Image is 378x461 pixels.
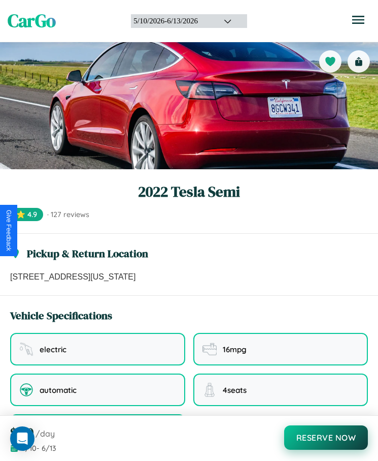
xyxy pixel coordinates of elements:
span: electric [40,345,66,354]
img: fuel type [19,342,33,356]
span: ⭐ 4.9 [10,208,43,221]
div: 5 / 10 / 2026 - 6 / 13 / 2026 [133,17,211,25]
button: Reserve Now [284,425,368,450]
span: 16 mpg [223,345,247,354]
div: Give Feedback [5,210,12,251]
span: automatic [40,385,77,395]
span: · 127 reviews [47,210,89,219]
span: $ 210 [10,424,33,441]
p: [STREET_ADDRESS][US_STATE] [10,271,368,283]
span: CarGo [8,9,56,33]
span: 5 / 10 - 6 / 13 [21,444,56,453]
img: fuel efficiency [202,342,217,356]
h1: 2022 Tesla Semi [10,181,368,202]
img: seating [202,383,217,397]
span: 4 seats [223,385,247,395]
span: /day [36,428,55,439]
h3: Pickup & Return Location [27,246,148,261]
h3: Vehicle Specifications [10,308,112,323]
div: Open Intercom Messenger [10,426,35,451]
